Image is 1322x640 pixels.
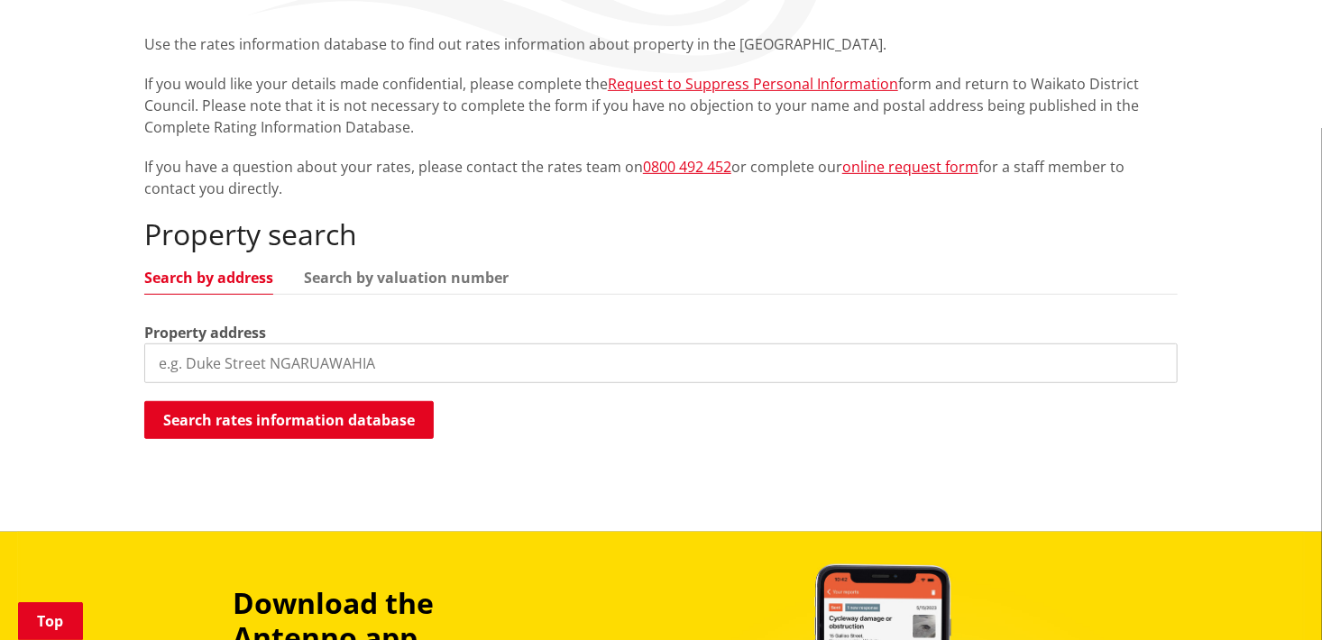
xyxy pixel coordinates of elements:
p: Use the rates information database to find out rates information about property in the [GEOGRAPHI... [144,33,1178,55]
label: Property address [144,322,266,343]
a: Search by address [144,270,273,285]
a: online request form [842,157,978,177]
a: 0800 492 452 [643,157,731,177]
input: e.g. Duke Street NGARUAWAHIA [144,343,1178,383]
a: Request to Suppress Personal Information [608,74,898,94]
a: Search by valuation number [304,270,509,285]
h2: Property search [144,217,1178,251]
iframe: Messenger Launcher [1239,564,1304,629]
button: Search rates information database [144,401,434,439]
a: Top [18,602,83,640]
p: If you have a question about your rates, please contact the rates team on or complete our for a s... [144,156,1178,199]
p: If you would like your details made confidential, please complete the form and return to Waikato ... [144,73,1178,138]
